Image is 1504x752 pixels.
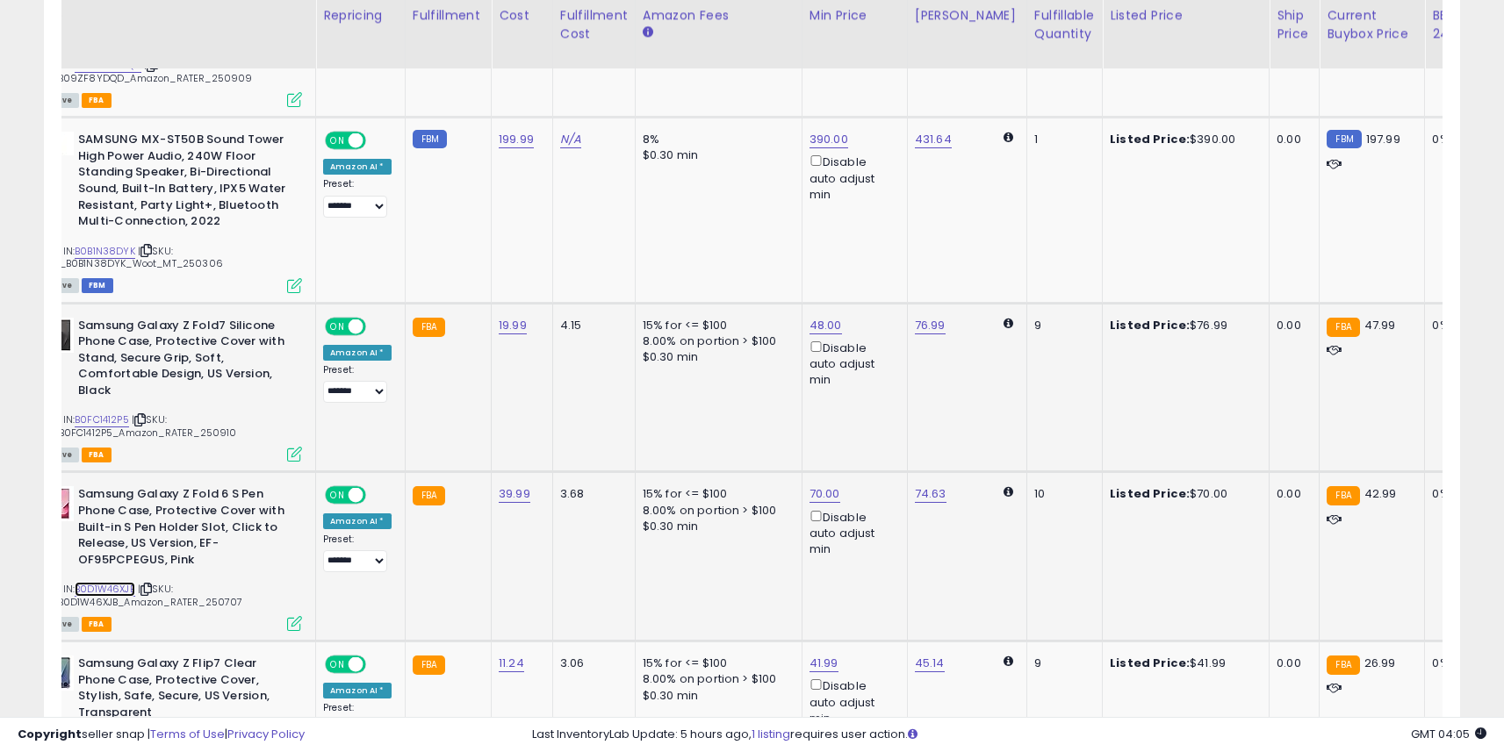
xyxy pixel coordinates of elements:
div: 0.00 [1277,318,1306,333]
a: 74.63 [915,485,946,503]
div: 8.00% on portion > $100 [643,503,788,519]
strong: Copyright [18,726,82,742]
span: ON [327,319,349,333]
div: Disable auto adjust min [810,507,894,558]
div: Fulfillment Cost [560,6,628,43]
div: Repricing [323,6,398,25]
div: $0.30 min [643,349,788,365]
small: FBA [413,655,445,675]
small: FBA [413,318,445,337]
div: Last InventoryLab Update: 5 hours ago, requires user action. [532,727,1486,743]
span: OFF [363,319,392,333]
a: 431.64 [915,131,952,148]
div: Min Price [810,6,900,25]
div: Amazon Fees [643,6,795,25]
span: OFF [363,488,392,503]
span: | SKU: 70_B09ZF8YDQD_Amazon_RATER_250909 [39,58,253,84]
span: 2025-10-7 04:05 GMT [1411,726,1486,742]
a: Privacy Policy [227,726,305,742]
span: 42.99 [1364,485,1397,502]
small: FBA [413,486,445,505]
small: FBM [413,130,447,148]
div: Preset: [323,534,392,573]
small: FBA [1327,655,1359,675]
div: Fulfillment [413,6,484,25]
span: FBA [82,93,112,108]
span: FBA [82,448,112,462]
small: FBA [1327,486,1359,505]
a: B0FC1412P5 [75,412,129,427]
div: 8.00% on portion > $100 [643,671,788,687]
i: Calculated using Dynamic Max Price. [1004,318,1013,329]
span: OFF [363,657,392,672]
b: Listed Price: [1110,131,1190,147]
div: $41.99 [1110,655,1256,671]
div: Preset: [323,178,392,218]
span: | SKU: 200_B0B1N38DYK_Woot_MT_250306 [39,244,223,270]
span: 26.99 [1364,655,1396,671]
b: Samsung Galaxy Z Fold 6 S Pen Phone Case, Protective Cover with Built-in S Pen Holder Slot, Click... [78,486,291,572]
a: B0D1W46XJB [75,582,135,597]
div: 15% for <= $100 [643,486,788,502]
div: Amazon AI * [323,159,392,175]
div: [PERSON_NAME] [915,6,1019,25]
a: Terms of Use [150,726,225,742]
div: $70.00 [1110,486,1256,502]
a: 48.00 [810,317,842,334]
div: Cost [499,6,545,25]
div: 0.00 [1277,132,1306,147]
div: 15% for <= $100 [643,655,788,671]
div: $0.30 min [643,519,788,534]
small: Amazon Fees. [643,25,653,40]
span: FBM [82,278,113,293]
div: Title [34,6,308,25]
div: 9 [1034,655,1089,671]
a: 41.99 [810,655,838,672]
div: 0.00 [1277,486,1306,502]
div: 0.00 [1277,655,1306,671]
b: Samsung Galaxy Z Flip7 Clear Phone Case, Protective Cover, Stylish, Safe, Secure, US Version, Tra... [78,655,291,725]
span: 197.99 [1366,131,1400,147]
div: Ship Price [1277,6,1312,43]
div: $76.99 [1110,318,1256,333]
div: Amazon AI * [323,683,392,698]
a: N/A [560,131,581,148]
div: Fulfillable Quantity [1034,6,1095,43]
b: Listed Price: [1110,485,1190,502]
div: seller snap | | [18,727,305,743]
div: $390.00 [1110,132,1256,147]
span: | SKU: 20_B0FC1412P5_Amazon_RATER_250910 [39,412,237,439]
a: 11.24 [499,655,524,672]
small: FBM [1327,130,1361,148]
div: 3.68 [560,486,622,502]
span: ON [327,657,349,672]
div: 4.15 [560,318,622,333]
a: 76.99 [915,317,946,334]
div: $0.30 min [643,147,788,163]
div: 8.00% on portion > $100 [643,333,788,349]
a: 19.99 [499,317,527,334]
a: B0B1N38DYK [75,244,135,259]
div: 0% [1432,655,1490,671]
div: Listed Price [1110,6,1262,25]
b: Listed Price: [1110,317,1190,333]
a: 199.99 [499,131,534,148]
div: Current Buybox Price [1327,6,1417,43]
span: ON [327,488,349,503]
div: Disable auto adjust min [810,676,894,727]
a: 390.00 [810,131,848,148]
div: 3.06 [560,655,622,671]
div: 1 [1034,132,1089,147]
div: Amazon AI * [323,345,392,361]
b: Listed Price: [1110,655,1190,671]
div: 0% [1432,486,1490,502]
small: FBA [1327,318,1359,337]
div: BB Share 24h. [1432,6,1496,43]
a: 45.14 [915,655,945,672]
span: | SKU: 40_B0D1W46XJB_Amazon_RATER_250707 [39,582,243,608]
div: Disable auto adjust min [810,338,894,389]
span: ON [327,133,349,148]
b: SAMSUNG MX-ST50B Sound Tower High Power Audio, 240W Floor Standing Speaker, Bi-Directional Sound,... [78,132,291,233]
div: 0% [1432,318,1490,333]
span: 47.99 [1364,317,1396,333]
